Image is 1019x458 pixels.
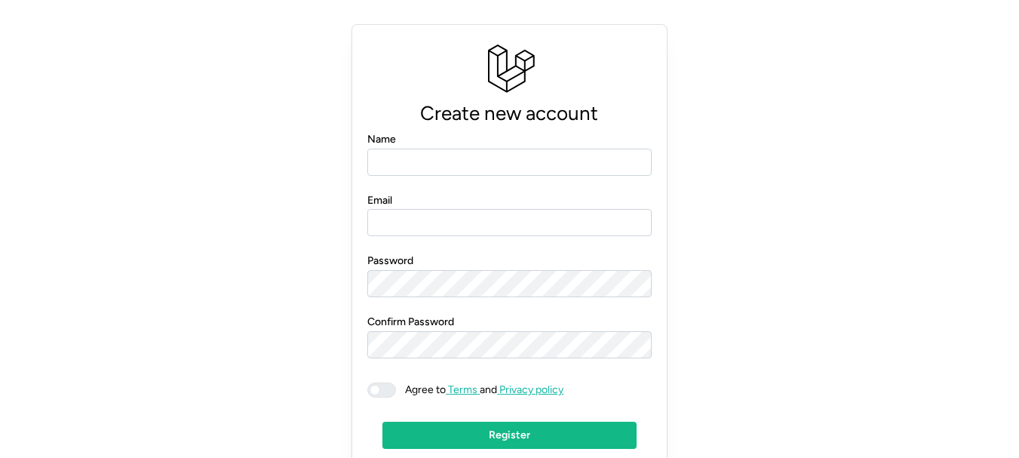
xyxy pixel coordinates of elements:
[367,192,392,209] label: Email
[367,97,651,130] p: Create new account
[497,383,563,396] a: Privacy policy
[489,423,530,448] span: Register
[396,383,563,398] span: and
[405,383,446,396] span: Agree to
[446,383,480,396] a: Terms
[367,131,396,148] label: Name
[382,422,636,449] button: Register
[367,314,454,330] label: Confirm Password
[367,253,413,269] label: Password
